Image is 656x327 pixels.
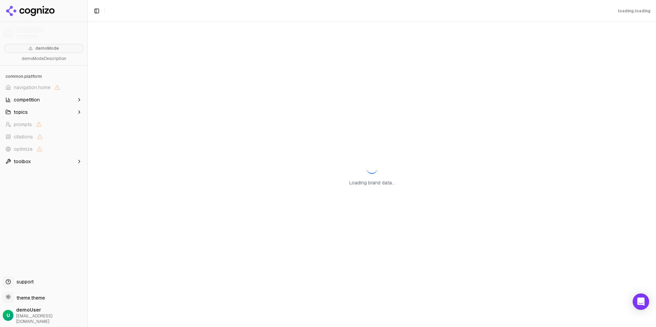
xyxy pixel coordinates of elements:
p: demoModeDescription [4,56,83,62]
span: prompts [14,121,32,128]
span: optimize [14,146,33,153]
span: topics [14,109,28,116]
span: demoUser [16,306,85,313]
span: U [7,312,10,319]
div: Open Intercom Messenger [633,293,649,310]
span: demoMode [35,46,59,51]
div: common.platform [3,71,85,82]
p: Loading brand data... [349,179,395,186]
div: loading.loading [618,8,651,14]
span: support [14,278,34,285]
span: toolbox [14,158,31,165]
span: [EMAIL_ADDRESS][DOMAIN_NAME] [16,313,85,324]
button: toolbox [3,156,85,167]
button: competition [3,94,85,105]
button: topics [3,107,85,118]
span: citations [14,133,33,140]
span: theme.theme [14,295,45,301]
span: navigation.home [14,84,50,91]
span: competition [14,96,40,103]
